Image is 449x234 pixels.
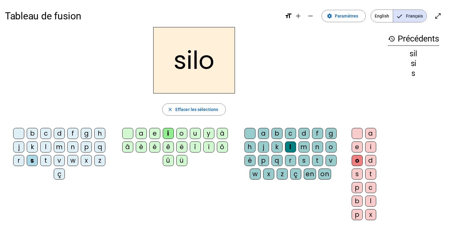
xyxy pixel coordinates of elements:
div: r [285,155,296,166]
div: x [263,169,274,180]
div: l [285,141,296,153]
div: n [67,141,78,153]
div: r [13,155,24,166]
div: î [190,141,201,153]
div: l [365,196,376,207]
div: m [299,141,310,153]
div: ê [163,141,174,153]
div: b [271,128,283,139]
div: o [326,141,337,153]
div: f [67,128,78,139]
div: i [365,141,376,153]
div: s [299,155,310,166]
div: s [352,169,363,180]
div: x [365,209,376,220]
div: m [54,141,65,153]
div: l [40,141,51,153]
div: n [312,141,323,153]
div: j [13,141,24,153]
div: ç [54,169,65,180]
div: e [149,128,160,139]
div: p [258,155,269,166]
span: Effacer les sélections [175,106,218,113]
div: ç [290,169,301,180]
div: s [388,70,439,77]
div: p [352,182,363,193]
div: g [326,128,337,139]
div: t [365,169,376,180]
div: a [136,128,147,139]
div: c [40,128,51,139]
mat-icon: close [167,107,173,112]
button: Entrer en plein écran [432,10,444,22]
div: è [136,141,147,153]
div: i [163,128,174,139]
div: z [277,169,288,180]
div: z [94,155,105,166]
mat-icon: history [388,35,395,42]
div: b [27,128,38,139]
span: Paramètres [335,12,358,20]
span: English [371,10,393,22]
div: o [352,155,363,166]
h1: Tableau de fusion [5,6,280,26]
div: q [271,155,283,166]
div: û [163,155,174,166]
div: ô [217,141,228,153]
div: f [312,128,323,139]
button: Diminuer la taille de la police [304,10,317,22]
div: â [122,141,133,153]
div: t [40,155,51,166]
div: v [54,155,65,166]
div: y [203,128,214,139]
div: a [258,128,269,139]
div: t [312,155,323,166]
div: q [94,141,105,153]
h3: Précédents [388,32,439,46]
h2: silo [153,27,235,93]
mat-icon: format_size [285,12,292,20]
mat-icon: settings [327,13,332,19]
button: Paramètres [322,10,366,22]
div: à [217,128,228,139]
div: k [27,141,38,153]
div: c [285,128,296,139]
div: d [54,128,65,139]
div: e [352,141,363,153]
div: ë [176,141,187,153]
button: Augmenter la taille de la police [292,10,304,22]
div: é [244,155,256,166]
mat-button-toggle-group: Language selection [371,10,427,22]
div: k [271,141,283,153]
div: p [81,141,92,153]
div: h [244,141,256,153]
div: x [81,155,92,166]
div: c [365,182,376,193]
div: j [258,141,269,153]
mat-icon: remove [307,12,314,20]
div: h [94,128,105,139]
div: sil [388,50,439,58]
div: é [149,141,160,153]
div: ü [176,155,187,166]
div: v [326,155,337,166]
button: Effacer les sélections [162,103,226,116]
div: en [304,169,316,180]
div: w [67,155,78,166]
div: si [388,60,439,67]
mat-icon: add [295,12,302,20]
div: d [365,155,376,166]
div: ï [203,141,214,153]
div: p [352,209,363,220]
div: w [250,169,261,180]
div: s [27,155,38,166]
div: a [365,128,376,139]
div: on [318,169,331,180]
div: g [81,128,92,139]
div: u [190,128,201,139]
span: Français [393,10,427,22]
div: b [352,196,363,207]
div: d [299,128,310,139]
div: o [176,128,187,139]
mat-icon: open_in_full [434,12,442,20]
